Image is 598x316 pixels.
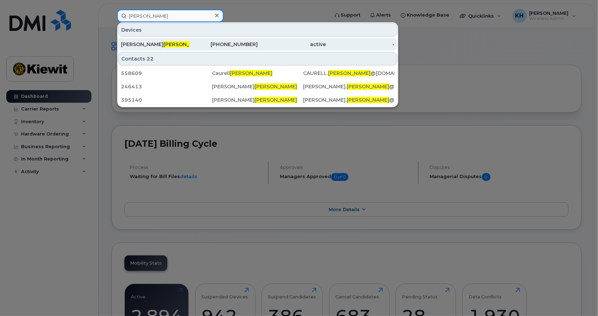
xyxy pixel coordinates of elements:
[255,97,297,103] span: [PERSON_NAME]
[347,83,390,90] span: [PERSON_NAME]
[567,285,593,311] iframe: Messenger Launcher
[121,96,212,103] div: 395140
[163,41,206,48] span: [PERSON_NAME]
[147,55,154,62] span: 22
[303,70,394,77] div: CAURELL. @[DOMAIN_NAME]
[230,70,272,76] span: [PERSON_NAME]
[303,83,394,90] div: [PERSON_NAME]. @[PERSON_NAME][DOMAIN_NAME]
[118,67,397,80] a: 558609Caurell[PERSON_NAME]CAURELL.[PERSON_NAME]@[DOMAIN_NAME]
[212,83,303,90] div: [PERSON_NAME]
[212,70,303,77] div: Caurell
[255,83,297,90] span: [PERSON_NAME]
[118,52,397,65] div: Contacts
[347,97,390,103] span: [PERSON_NAME]
[118,23,397,37] div: Devices
[303,96,394,103] div: [PERSON_NAME]. @[PERSON_NAME][DOMAIN_NAME]
[189,41,258,48] div: [PHONE_NUMBER]
[121,70,212,77] div: 558609
[121,83,212,90] div: 246413
[118,94,397,106] a: 395140[PERSON_NAME][PERSON_NAME][PERSON_NAME].[PERSON_NAME]@[PERSON_NAME][DOMAIN_NAME]
[326,41,395,48] div: -
[258,41,326,48] div: active
[328,70,371,76] span: [PERSON_NAME]
[212,96,303,103] div: [PERSON_NAME]
[118,38,397,51] a: [PERSON_NAME][PERSON_NAME][PHONE_NUMBER]active-
[121,41,189,48] div: [PERSON_NAME]
[118,80,397,93] a: 246413[PERSON_NAME][PERSON_NAME][PERSON_NAME].[PERSON_NAME]@[PERSON_NAME][DOMAIN_NAME]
